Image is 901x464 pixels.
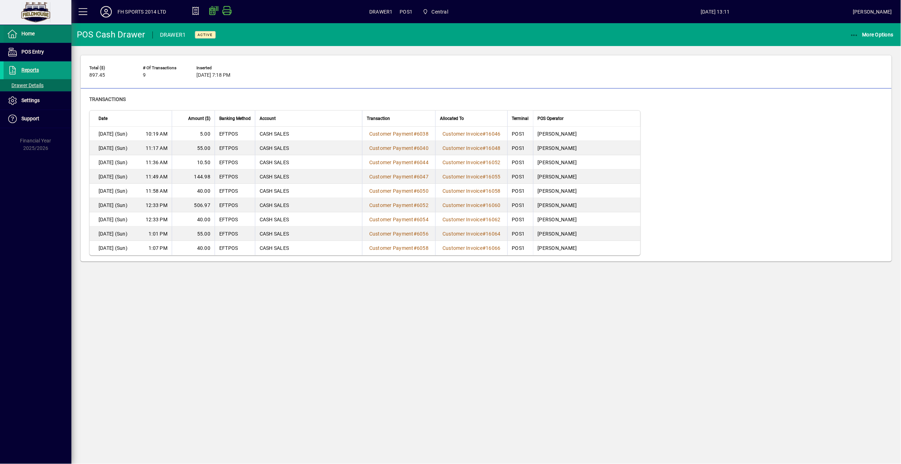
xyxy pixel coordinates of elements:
span: # [414,145,417,151]
span: Customer Invoice [442,188,482,194]
span: 6058 [417,245,429,251]
span: [DATE] (Sun) [99,202,127,209]
span: Customer Payment [369,160,414,165]
a: Customer Invoice#16062 [440,216,503,223]
span: Central [432,6,448,17]
td: [PERSON_NAME] [533,212,640,227]
span: More Options [850,32,894,37]
span: Amount ($) [188,115,210,122]
span: # [482,131,486,137]
span: 16064 [486,231,501,237]
span: Settings [21,97,40,103]
span: Customer Payment [369,145,414,151]
a: Customer Invoice#16052 [440,158,503,166]
span: 6044 [417,160,429,165]
a: Customer Payment#6050 [367,187,431,195]
div: POS Cash Drawer [77,29,145,40]
span: # [414,217,417,222]
span: Customer Invoice [442,131,482,137]
td: EFTPOS [215,198,255,212]
a: Settings [4,92,71,110]
span: # [414,160,417,165]
span: Customer Invoice [442,217,482,222]
span: # of Transactions [143,66,186,70]
span: 11:36 AM [146,159,167,166]
a: Customer Invoice#16055 [440,173,503,181]
span: Customer Payment [369,202,414,208]
td: EFTPOS [215,241,255,255]
span: [DATE] (Sun) [99,173,127,180]
button: Profile [95,5,117,18]
span: Home [21,31,35,36]
td: CASH SALES [255,155,362,170]
span: # [482,188,486,194]
span: Account [260,115,276,122]
a: Customer Payment#6054 [367,216,431,223]
a: Customer Payment#6058 [367,244,431,252]
span: Customer Payment [369,245,414,251]
a: Customer Payment#6047 [367,173,431,181]
td: [PERSON_NAME] [533,184,640,198]
span: Customer Payment [369,231,414,237]
span: [DATE] (Sun) [99,187,127,195]
span: 6050 [417,188,429,194]
td: CASH SALES [255,212,362,227]
span: Customer Payment [369,131,414,137]
span: [DATE] (Sun) [99,145,127,152]
td: [PERSON_NAME] [533,155,640,170]
td: [PERSON_NAME] [533,241,640,255]
a: Home [4,25,71,43]
td: EFTPOS [215,170,255,184]
span: [DATE] (Sun) [99,130,127,137]
td: CASH SALES [255,141,362,155]
a: Customer Invoice#16064 [440,230,503,238]
td: CASH SALES [255,227,362,241]
span: Inserted [196,66,239,70]
span: Support [21,116,39,121]
a: Customer Payment#6038 [367,130,431,138]
span: 16048 [486,145,501,151]
td: CASH SALES [255,241,362,255]
span: [DATE] (Sun) [99,244,127,252]
span: 16058 [486,188,501,194]
td: [PERSON_NAME] [533,198,640,212]
td: [PERSON_NAME] [533,127,640,141]
span: # [482,245,486,251]
span: POS Operator [538,115,564,122]
td: POS1 [507,170,533,184]
span: Banking Method [219,115,251,122]
a: Drawer Details [4,79,71,91]
td: EFTPOS [215,184,255,198]
td: 10.50 [172,155,215,170]
span: Customer Invoice [442,231,482,237]
a: Customer Payment#6044 [367,158,431,166]
span: 16060 [486,202,501,208]
td: [PERSON_NAME] [533,227,640,241]
span: 6038 [417,131,429,137]
span: 16062 [486,217,501,222]
span: Date [99,115,107,122]
span: # [482,160,486,165]
span: 6056 [417,231,429,237]
td: CASH SALES [255,198,362,212]
td: EFTPOS [215,155,255,170]
td: 506.97 [172,198,215,212]
span: Allocated To [440,115,464,122]
span: 6054 [417,217,429,222]
a: Customer Payment#6056 [367,230,431,238]
span: Customer Invoice [442,245,482,251]
td: POS1 [507,227,533,241]
span: 12:33 PM [146,216,167,223]
span: Customer Invoice [442,202,482,208]
td: POS1 [507,198,533,212]
span: POS1 [400,6,413,17]
td: EFTPOS [215,141,255,155]
span: 16046 [486,131,501,137]
span: 11:17 AM [146,145,167,152]
a: Customer Invoice#16066 [440,244,503,252]
td: 55.00 [172,227,215,241]
span: 1:07 PM [149,244,167,252]
td: EFTPOS [215,227,255,241]
span: 10:19 AM [146,130,167,137]
div: [PERSON_NAME] [853,6,892,17]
